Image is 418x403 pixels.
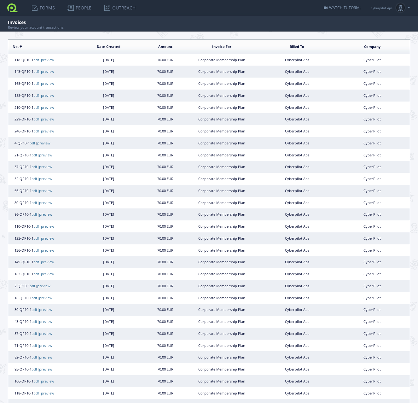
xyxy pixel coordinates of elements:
[39,200,52,205] a: preview
[33,93,39,98] a: pdf
[71,78,147,90] td: [DATE]
[33,248,39,253] a: pdf
[335,54,410,66] td: CyberPilot
[8,90,71,102] td: 188-QP10-1 |
[259,125,335,137] td: Cyberpilot Aps
[259,78,335,90] td: Cyberpilot Aps
[71,232,147,244] td: [DATE]
[8,256,71,268] td: 149-QP10-1 |
[39,188,52,193] a: preview
[335,197,410,209] td: CyberPilot
[39,367,52,371] a: preview
[259,197,335,209] td: Cyberpilot Aps
[184,316,259,328] td: Corporate Membership Plan
[8,280,71,292] td: 2-QP10-1 |
[184,232,259,244] td: Corporate Membership Plan
[146,316,184,328] td: 70.00 EUR
[41,117,54,121] a: preview
[33,117,39,121] a: pdf
[71,220,147,232] td: [DATE]
[335,328,410,340] td: CyberPilot
[32,319,37,324] a: pdf
[39,307,52,312] a: preview
[335,40,410,54] th: Company
[41,129,54,133] a: preview
[39,295,52,300] a: preview
[184,208,259,220] td: Corporate Membership Plan
[146,125,184,137] td: 70.00 EUR
[146,387,184,399] td: 70.00 EUR
[8,137,71,149] td: 4-QP10-1 |
[259,375,335,387] td: Cyberpilot Aps
[8,54,71,66] td: 118-QP10-1 |
[146,54,184,66] td: 70.00 EUR
[335,244,410,256] td: CyberPilot
[184,54,259,66] td: Corporate Membership Plan
[335,363,410,375] td: CyberPilot
[8,125,71,137] td: 246-QP10-1 |
[71,387,147,399] td: [DATE]
[259,185,335,197] td: Cyberpilot Aps
[39,355,52,359] a: preview
[259,54,335,66] td: Cyberpilot Aps
[146,292,184,304] td: 70.00 EUR
[184,90,259,102] td: Corporate Membership Plan
[71,244,147,256] td: [DATE]
[335,387,410,399] td: CyberPilot
[32,295,37,300] a: pdf
[335,161,410,173] td: CyberPilot
[259,268,335,280] td: Cyberpilot Aps
[8,185,71,197] td: 66-QP10-1 |
[146,375,184,387] td: 70.00 EUR
[32,355,37,359] a: pdf
[259,256,335,268] td: Cyberpilot Aps
[8,292,71,304] td: 16-QP10-1 |
[71,40,147,54] th: Date Created
[184,351,259,363] td: Corporate Membership Plan
[41,69,54,74] a: preview
[335,232,410,244] td: CyberPilot
[71,197,147,209] td: [DATE]
[259,292,335,304] td: Cyberpilot Aps
[259,161,335,173] td: Cyberpilot Aps
[259,316,335,328] td: Cyberpilot Aps
[146,304,184,316] td: 70.00 EUR
[146,173,184,185] td: 70.00 EUR
[8,328,71,340] td: 57-QP10-1 |
[184,268,259,280] td: Corporate Membership Plan
[8,173,71,185] td: 52-QP10-1 |
[37,141,50,145] a: preview
[259,387,335,399] td: Cyberpilot Aps
[41,224,54,229] a: preview
[184,244,259,256] td: Corporate Membership Plan
[8,340,71,352] td: 71-QP10-1 |
[335,268,410,280] td: CyberPilot
[184,280,259,292] td: Corporate Membership Plan
[33,69,39,74] a: pdf
[259,137,335,149] td: Cyberpilot Aps
[8,102,71,114] td: 210-QP10-1 |
[184,363,259,375] td: Corporate Membership Plan
[259,340,335,352] td: Cyberpilot Aps
[71,161,147,173] td: [DATE]
[146,197,184,209] td: 70.00 EUR
[39,153,52,157] a: preview
[71,90,147,102] td: [DATE]
[146,328,184,340] td: 70.00 EUR
[184,387,259,399] td: Corporate Membership Plan
[71,256,147,268] td: [DATE]
[335,220,410,232] td: CyberPilot
[335,102,410,114] td: CyberPilot
[8,232,71,244] td: 123-QP10-1 |
[335,351,410,363] td: CyberPilot
[184,304,259,316] td: Corporate Membership Plan
[8,387,71,399] td: 118-QP10-1 |
[32,343,37,348] a: pdf
[8,40,71,54] th: No. #
[146,40,184,54] th: Amount
[146,149,184,161] td: 70.00 EUR
[71,173,147,185] td: [DATE]
[335,137,410,149] td: CyberPilot
[8,375,71,387] td: 106-QP10-1 |
[184,161,259,173] td: Corporate Membership Plan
